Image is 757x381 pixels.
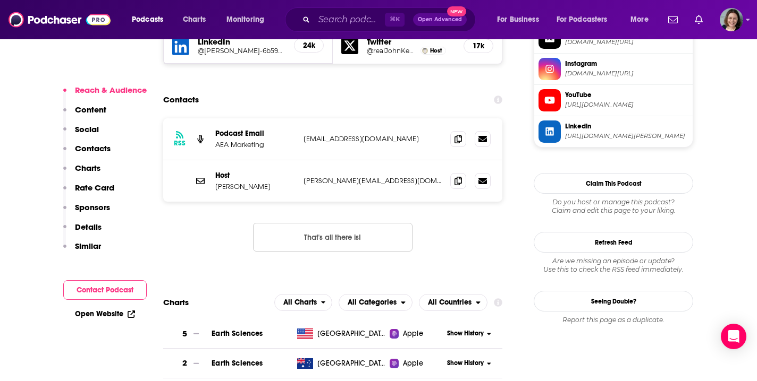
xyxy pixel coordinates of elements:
[720,8,743,31] img: User Profile
[534,316,693,324] div: Report this page as a duplicate.
[63,143,111,163] button: Contacts
[317,328,386,339] span: United States
[63,124,99,144] button: Social
[534,173,693,194] button: Claim This Podcast
[550,11,623,28] button: open menu
[720,8,743,31] button: Show profile menu
[75,222,102,232] p: Details
[274,294,333,311] button: open menu
[75,85,147,95] p: Reach & Audience
[9,10,111,30] img: Podchaser - Follow, Share and Rate Podcasts
[63,280,147,300] button: Contact Podcast
[497,12,539,27] span: For Business
[75,163,100,173] p: Charts
[623,11,662,28] button: open menu
[413,13,467,26] button: Open AdvancedNew
[215,129,295,138] p: Podcast Email
[212,329,263,338] a: Earth Sciences
[444,359,495,368] button: Show History
[182,357,187,369] h3: 2
[565,59,688,68] span: Instagram
[75,124,99,134] p: Social
[176,11,212,28] a: Charts
[422,48,428,54] a: John Kempf
[124,11,177,28] button: open menu
[75,309,135,318] a: Open Website
[293,328,390,339] a: [GEOGRAPHIC_DATA]
[721,324,746,349] div: Open Intercom Messenger
[339,294,413,311] h2: Categories
[182,328,187,340] h3: 5
[367,37,455,47] h5: Twitter
[339,294,413,311] button: open menu
[295,7,486,32] div: Search podcasts, credits, & more...
[163,297,189,307] h2: Charts
[403,328,423,339] span: Apple
[75,183,114,193] p: Rate Card
[226,12,264,27] span: Monitoring
[163,319,212,349] a: 5
[274,294,333,311] h2: Platforms
[418,17,462,22] span: Open Advanced
[183,12,206,27] span: Charts
[534,257,693,274] div: Are we missing an episode or update? Use this to check the RSS feed immediately.
[75,105,106,115] p: Content
[447,6,466,16] span: New
[63,183,114,202] button: Rate Card
[539,120,688,143] a: Linkedin[URL][DOMAIN_NAME][PERSON_NAME]
[198,37,285,47] h5: LinkedIn
[447,329,484,338] span: Show History
[565,122,688,131] span: Linkedin
[304,176,442,185] p: [PERSON_NAME][EMAIL_ADDRESS][DOMAIN_NAME]
[419,294,487,311] h2: Countries
[63,222,102,241] button: Details
[314,11,385,28] input: Search podcasts, credits, & more...
[283,299,317,306] span: All Charts
[539,89,688,111] a: YouTube[URL][DOMAIN_NAME]
[163,90,199,110] h2: Contacts
[303,41,315,50] h5: 24k
[212,359,263,368] a: Earth Sciences
[367,47,418,55] a: @realJohnKempf
[215,171,295,180] p: Host
[75,143,111,153] p: Contacts
[403,358,423,369] span: Apple
[565,132,688,140] span: https://www.linkedin.com/in/john-kempf-6b59a450
[198,47,285,55] a: @[PERSON_NAME]-6b59a450
[720,8,743,31] span: Logged in as micglogovac
[473,41,484,50] h5: 17k
[63,85,147,105] button: Reach & Audience
[385,13,405,27] span: ⌘ K
[444,329,495,338] button: Show History
[132,12,163,27] span: Podcasts
[63,241,101,261] button: Similar
[630,12,649,27] span: More
[253,223,413,252] button: Nothing here.
[428,299,472,306] span: All Countries
[63,202,110,222] button: Sponsors
[430,47,442,54] span: Host
[63,105,106,124] button: Content
[215,182,295,191] p: [PERSON_NAME]
[664,11,682,29] a: Show notifications dropdown
[534,198,693,215] div: Claim and edit this page to your liking.
[534,198,693,206] span: Do you host or manage this podcast?
[565,101,688,109] span: https://www.youtube.com/@AdvancingEcoAgriculture
[63,163,100,183] button: Charts
[447,359,484,368] span: Show History
[75,202,110,212] p: Sponsors
[490,11,552,28] button: open menu
[174,139,186,148] h3: RSS
[304,134,442,143] p: [EMAIL_ADDRESS][DOMAIN_NAME]
[565,70,688,77] span: instagram.com/realjohnkempf
[293,358,390,369] a: [GEOGRAPHIC_DATA]
[691,11,707,29] a: Show notifications dropdown
[565,38,688,46] span: twitter.com/realJohnKempf
[215,140,295,149] p: AEA Marketing
[163,349,212,378] a: 2
[75,241,101,251] p: Similar
[219,11,278,28] button: open menu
